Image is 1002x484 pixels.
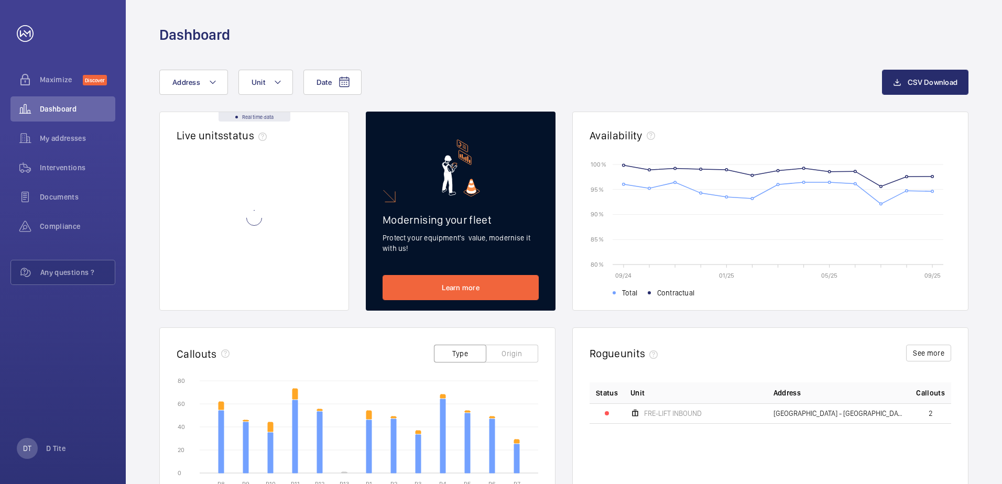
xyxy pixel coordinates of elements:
[40,162,115,173] span: Interventions
[83,75,107,85] span: Discover
[615,272,631,279] text: 09/24
[219,112,290,122] div: Real time data
[908,78,957,86] span: CSV Download
[178,446,184,454] text: 20
[590,347,662,360] h2: Rogue
[596,388,618,398] p: Status
[591,236,604,243] text: 85 %
[252,78,265,86] span: Unit
[159,25,230,45] h1: Dashboard
[383,275,539,300] a: Learn more
[40,74,83,85] span: Maximize
[906,345,951,361] button: See more
[434,345,486,362] button: Type
[238,70,293,95] button: Unit
[40,104,115,114] span: Dashboard
[591,260,604,268] text: 80 %
[223,129,271,142] span: status
[159,70,228,95] button: Address
[821,272,837,279] text: 05/25
[644,410,702,417] span: FRE-LIFT INBOUND
[442,139,480,196] img: marketing-card.svg
[622,288,637,298] span: Total
[719,272,734,279] text: 01/25
[23,443,31,454] p: DT
[317,78,332,86] span: Date
[591,185,604,193] text: 95 %
[591,211,604,218] text: 90 %
[383,213,539,226] h2: Modernising your fleet
[178,423,185,431] text: 40
[630,388,645,398] span: Unit
[657,288,694,298] span: Contractual
[178,377,185,384] text: 80
[40,267,115,278] span: Any questions ?
[177,129,271,142] h2: Live units
[178,400,185,408] text: 60
[924,272,941,279] text: 09/25
[383,233,539,254] p: Protect your equipment's value, modernise it with us!
[882,70,968,95] button: CSV Download
[40,192,115,202] span: Documents
[590,129,642,142] h2: Availability
[591,160,606,168] text: 100 %
[178,469,181,477] text: 0
[916,388,945,398] span: Callouts
[929,410,933,417] span: 2
[774,388,801,398] span: Address
[177,347,217,360] h2: Callouts
[172,78,200,86] span: Address
[774,410,904,417] span: [GEOGRAPHIC_DATA] - [GEOGRAPHIC_DATA],
[40,221,115,232] span: Compliance
[40,133,115,144] span: My addresses
[46,443,66,454] p: D Tite
[620,347,662,360] span: units
[303,70,362,95] button: Date
[486,345,538,362] button: Origin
